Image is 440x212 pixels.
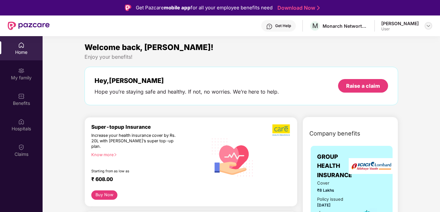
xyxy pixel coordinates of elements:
span: right [114,153,117,156]
img: Logo [125,5,131,11]
div: Increase your health insurance cover by Rs. 20L with [PERSON_NAME]’s super top-up plan. [91,133,180,149]
img: svg+xml;base64,PHN2ZyBpZD0iQ2xhaW0iIHhtbG5zPSJodHRwOi8vd3d3LnczLm9yZy8yMDAwL3N2ZyIgd2lkdGg9IjIwIi... [18,144,25,150]
a: Download Now [277,5,318,11]
div: Starting from as low as [91,169,180,174]
img: svg+xml;base64,PHN2ZyBpZD0iSG9tZSIgeG1sbnM9Imh0dHA6Ly93d3cudzMub3JnLzIwMDAvc3ZnIiB3aWR0aD0iMjAiIG... [18,42,25,48]
img: insurerLogo [349,158,394,174]
div: Raise a claim [346,82,380,89]
div: User [381,26,419,32]
img: svg+xml;base64,PHN2ZyBpZD0iQmVuZWZpdHMiIHhtbG5zPSJodHRwOi8vd3d3LnczLm9yZy8yMDAwL3N2ZyIgd2lkdGg9Ij... [18,93,25,99]
button: Buy Now [91,190,117,200]
span: GROUP HEALTH INSURANCE [317,152,352,180]
div: ₹ 608.00 [91,176,201,184]
img: Stroke [317,5,320,11]
span: Cover [317,180,347,187]
img: svg+xml;base64,PHN2ZyB4bWxucz0iaHR0cDovL3d3dy53My5vcmcvMjAwMC9zdmciIHhtbG5zOnhsaW5rPSJodHRwOi8vd3... [208,132,258,182]
div: [PERSON_NAME] [381,20,419,26]
div: Know more [91,152,204,157]
div: Hey, [PERSON_NAME] [95,77,279,85]
strong: mobile app [164,5,191,11]
img: svg+xml;base64,PHN2ZyB3aWR0aD0iMjAiIGhlaWdodD0iMjAiIHZpZXdCb3g9IjAgMCAyMCAyMCIgZmlsbD0ibm9uZSIgeG... [18,67,25,74]
span: ₹8 Lakhs [317,187,347,193]
div: Get Pazcare for all your employee benefits need [136,4,273,12]
div: Hope you’re staying safe and healthy. If not, no worries. We’re here to help. [95,88,279,95]
span: Welcome back, [PERSON_NAME]! [85,43,214,52]
img: b5dec4f62d2307b9de63beb79f102df3.png [272,124,291,136]
div: Policy issued [317,196,343,203]
img: svg+xml;base64,PHN2ZyBpZD0iSGVscC0zMngzMiIgeG1sbnM9Imh0dHA6Ly93d3cudzMub3JnLzIwMDAvc3ZnIiB3aWR0aD... [266,23,273,30]
div: Get Help [275,23,291,28]
span: Company benefits [309,129,360,138]
span: [DATE] [317,203,331,207]
div: Monarch Networth Capital Limited [323,23,368,29]
img: New Pazcare Logo [8,22,50,30]
img: svg+xml;base64,PHN2ZyBpZD0iRHJvcGRvd24tMzJ4MzIiIHhtbG5zPSJodHRwOi8vd3d3LnczLm9yZy8yMDAwL3N2ZyIgd2... [426,23,431,28]
img: svg+xml;base64,PHN2ZyBpZD0iSG9zcGl0YWxzIiB4bWxucz0iaHR0cDovL3d3dy53My5vcmcvMjAwMC9zdmciIHdpZHRoPS... [18,118,25,125]
div: Super-topup Insurance [91,124,208,130]
span: M [312,22,318,30]
div: Enjoy your benefits! [85,54,398,60]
